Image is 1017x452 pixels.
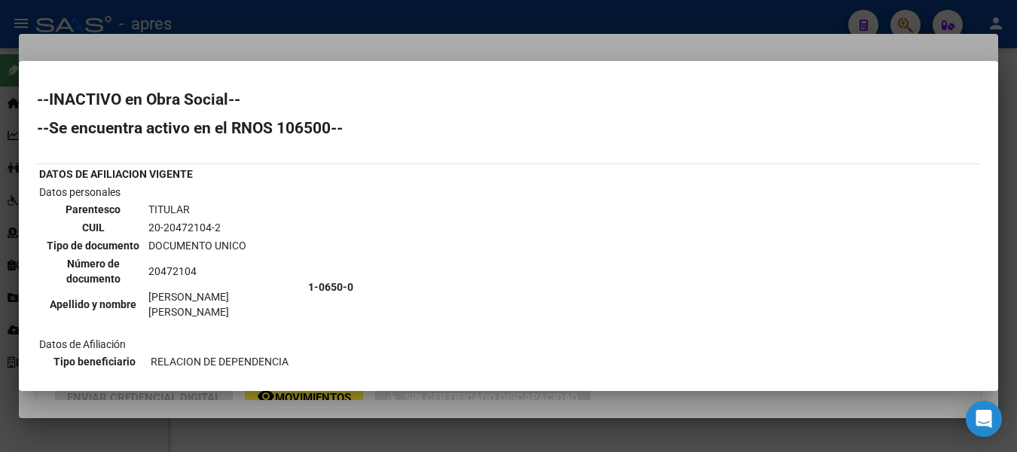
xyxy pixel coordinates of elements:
td: 20-20472104-2 [148,219,304,236]
td: DOCUMENTO UNICO [148,237,304,254]
th: Parentesco [41,201,146,218]
b: DATOS DE AFILIACION VIGENTE [39,168,193,180]
h2: --Se encuentra activo en el RNOS 106500-- [37,121,980,136]
td: Datos personales Datos de Afiliación [38,184,306,390]
td: RELACION DE DEPENDENCIA [150,353,289,370]
div: Open Intercom Messenger [966,401,1002,437]
b: 1-0650-0 [308,281,353,293]
th: Tipo beneficiario [41,353,148,370]
th: Número de documento [41,255,146,287]
th: Apellido y nombre [41,289,146,320]
td: [PERSON_NAME] [PERSON_NAME] [148,289,304,320]
td: 20472104 [148,255,304,287]
h2: --INACTIVO en Obra Social-- [37,92,980,107]
th: CUIL [41,219,146,236]
th: Tipo de documento [41,237,146,254]
td: TITULAR [148,201,304,218]
th: Código de Obra Social [41,371,148,388]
